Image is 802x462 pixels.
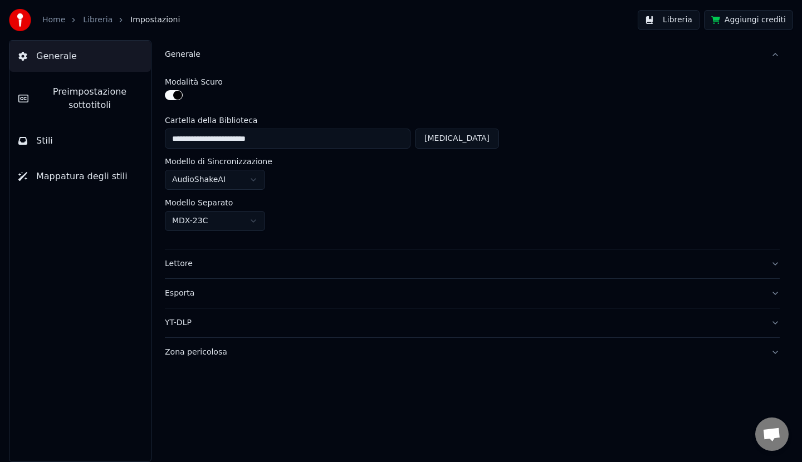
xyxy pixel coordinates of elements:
div: YT-DLP [165,317,762,328]
button: Aggiungi crediti [704,10,793,30]
span: Stili [36,134,53,148]
button: Esporta [165,279,780,308]
button: Generale [165,40,780,69]
button: Libreria [638,10,700,30]
div: Generale [165,49,762,60]
label: Cartella della Biblioteca [165,116,499,124]
button: Mappatura degli stili [9,161,151,192]
span: Preimpostazione sottotitoli [37,85,142,112]
div: Generale [165,69,780,249]
a: Libreria [83,14,113,26]
a: Aprire la chat [755,417,789,451]
div: Lettore [165,258,762,269]
span: Generale [36,50,77,63]
span: Impostazioni [130,14,180,26]
div: Zona pericolosa [165,347,762,358]
button: Stili [9,125,151,156]
label: Modello di Sincronizzazione [165,158,272,165]
button: Generale [9,41,151,72]
button: YT-DLP [165,308,780,337]
img: youka [9,9,31,31]
button: Lettore [165,249,780,278]
label: Modalità Scuro [165,78,223,86]
nav: breadcrumb [42,14,180,26]
label: Modello Separato [165,199,233,207]
button: Preimpostazione sottotitoli [9,76,151,121]
a: Home [42,14,65,26]
button: [MEDICAL_DATA] [415,129,499,149]
button: Zona pericolosa [165,338,780,367]
span: Mappatura degli stili [36,170,128,183]
div: Esporta [165,288,762,299]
